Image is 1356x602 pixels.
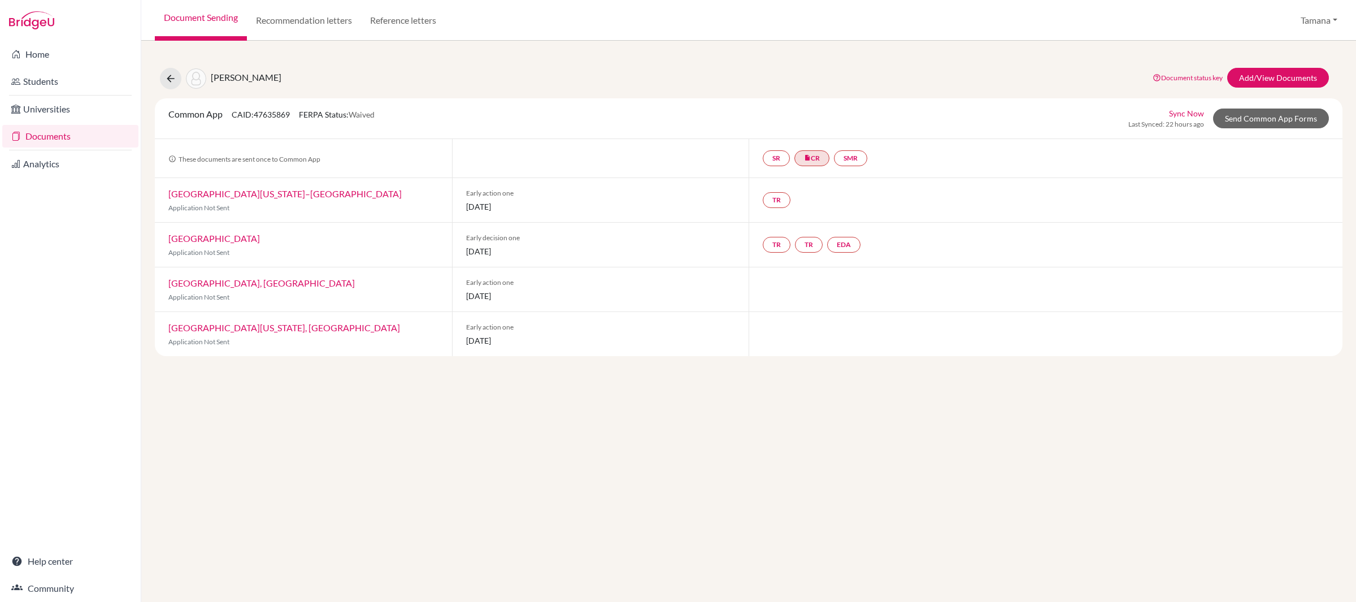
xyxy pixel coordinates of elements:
[1213,109,1329,128] a: Send Common App Forms
[1153,73,1223,82] a: Document status key
[168,293,229,301] span: Application Not Sent
[349,110,375,119] span: Waived
[2,70,138,93] a: Students
[466,201,736,213] span: [DATE]
[168,278,355,288] a: [GEOGRAPHIC_DATA], [GEOGRAPHIC_DATA]
[763,192,790,208] a: TR
[466,245,736,257] span: [DATE]
[466,335,736,347] span: [DATE]
[1296,10,1342,31] button: Tamana
[211,72,281,83] span: [PERSON_NAME]
[804,154,811,161] i: insert_drive_file
[1227,68,1329,88] a: Add/View Documents
[2,125,138,148] a: Documents
[827,237,860,253] a: EDA
[168,233,260,244] a: [GEOGRAPHIC_DATA]
[168,109,223,119] span: Common App
[299,110,375,119] span: FERPA Status:
[232,110,290,119] span: CAID: 47635869
[2,577,138,600] a: Community
[168,155,320,163] span: These documents are sent once to Common App
[763,237,790,253] a: TR
[168,203,229,212] span: Application Not Sent
[168,188,402,199] a: [GEOGRAPHIC_DATA][US_STATE]–[GEOGRAPHIC_DATA]
[2,43,138,66] a: Home
[795,237,823,253] a: TR
[834,150,867,166] a: SMR
[466,278,736,288] span: Early action one
[466,188,736,198] span: Early action one
[9,11,54,29] img: Bridge-U
[763,150,790,166] a: SR
[466,322,736,332] span: Early action one
[794,150,829,166] a: insert_drive_fileCR
[2,153,138,175] a: Analytics
[466,233,736,243] span: Early decision one
[168,322,400,333] a: [GEOGRAPHIC_DATA][US_STATE], [GEOGRAPHIC_DATA]
[168,337,229,346] span: Application Not Sent
[2,98,138,120] a: Universities
[168,248,229,257] span: Application Not Sent
[466,290,736,302] span: [DATE]
[1169,107,1204,119] a: Sync Now
[2,550,138,573] a: Help center
[1128,119,1204,129] span: Last Synced: 22 hours ago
